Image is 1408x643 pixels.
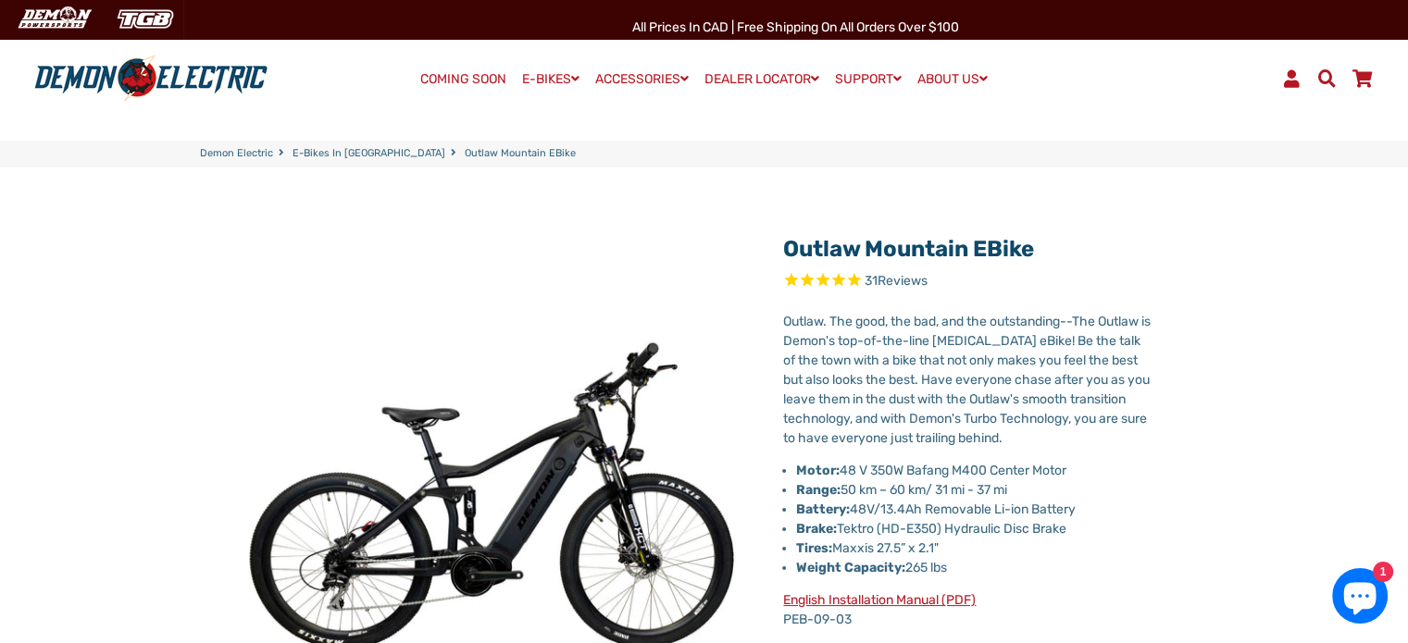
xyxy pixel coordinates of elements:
span: Reviews [878,274,928,290]
strong: Battery: [796,501,850,517]
a: E-Bikes in [GEOGRAPHIC_DATA] [293,146,445,162]
a: SUPPORT [829,66,908,93]
img: Demon Electric logo [28,55,274,103]
a: E-BIKES [516,66,586,93]
li: 265 lbs [796,558,1153,577]
li: Tektro (HD-E350) Hydraulic Disc Brake [796,519,1153,538]
span: 31 reviews [865,274,928,290]
li: 48V/13.4Ah Removable Li-ion Battery [796,500,1153,519]
img: Demon Electric [9,4,98,34]
a: Demon Electric [200,146,273,162]
p: Outlaw. The good, the bad, and the outstanding--The Outlaw is Demon's top-of-the-line [MEDICAL_DA... [783,312,1153,448]
strong: Weight Capacity: [796,560,905,575]
img: TGB Canada [107,4,183,34]
strong: Range: [796,482,841,498]
li: 50 km – 60 km/ 31 mi - 37 mi [796,480,1153,500]
a: English Installation Manual (PDF) [783,592,976,608]
a: COMING SOON [414,67,513,93]
a: ACCESSORIES [589,66,695,93]
li: Maxxis 27.5” x 2.1" [796,538,1153,558]
span: Rated 4.8 out of 5 stars 31 reviews [783,271,1153,292]
span: Outlaw Mountain eBike [465,146,576,162]
strong: Tires: [796,540,832,556]
a: Outlaw Mountain eBike [783,236,1034,262]
strong: Brake: [796,521,837,537]
li: 48 V 350W Bafang M400 Center Motor [796,461,1153,480]
p: PEB-09-03 [783,590,1153,629]
inbox-online-store-chat: Shopify online store chat [1327,568,1393,628]
a: DEALER LOCATOR [698,66,826,93]
a: ABOUT US [911,66,994,93]
span: All Prices in CAD | Free shipping on all orders over $100 [632,19,959,35]
strong: Motor: [796,463,840,478]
